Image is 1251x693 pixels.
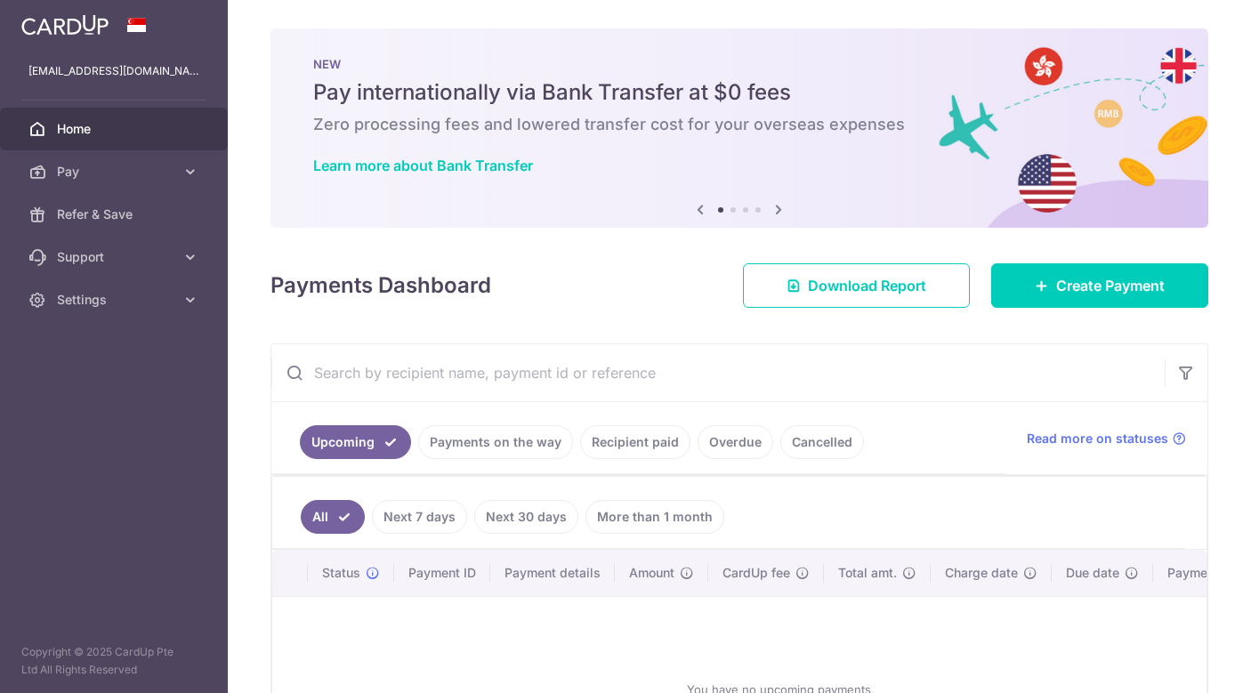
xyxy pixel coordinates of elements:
a: Download Report [743,263,970,308]
img: Bank transfer banner [270,28,1208,228]
span: Status [322,564,360,582]
span: CardUp fee [722,564,790,582]
p: NEW [313,57,1166,71]
span: Download Report [808,275,926,296]
a: Overdue [698,425,773,459]
th: Payment details [490,550,615,596]
a: All [301,500,365,534]
a: Read more on statuses [1027,430,1186,447]
a: Create Payment [991,263,1208,308]
a: More than 1 month [585,500,724,534]
span: Due date [1066,564,1119,582]
span: Create Payment [1056,275,1165,296]
p: [EMAIL_ADDRESS][DOMAIN_NAME] [28,62,199,80]
span: Home [57,120,174,138]
input: Search by recipient name, payment id or reference [271,344,1165,401]
span: Settings [57,291,174,309]
a: Payments on the way [418,425,573,459]
span: Read more on statuses [1027,430,1168,447]
a: Next 7 days [372,500,467,534]
span: Total amt. [838,564,897,582]
span: Pay [57,163,174,181]
img: CardUp [21,14,109,36]
th: Payment ID [394,550,490,596]
a: Recipient paid [580,425,690,459]
a: Cancelled [780,425,864,459]
a: Learn more about Bank Transfer [313,157,533,174]
h6: Zero processing fees and lowered transfer cost for your overseas expenses [313,114,1166,135]
h5: Pay internationally via Bank Transfer at $0 fees [313,78,1166,107]
span: Support [57,248,174,266]
span: Charge date [945,564,1018,582]
h4: Payments Dashboard [270,270,491,302]
a: Next 30 days [474,500,578,534]
span: Amount [629,564,674,582]
a: Upcoming [300,425,411,459]
span: Refer & Save [57,205,174,223]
